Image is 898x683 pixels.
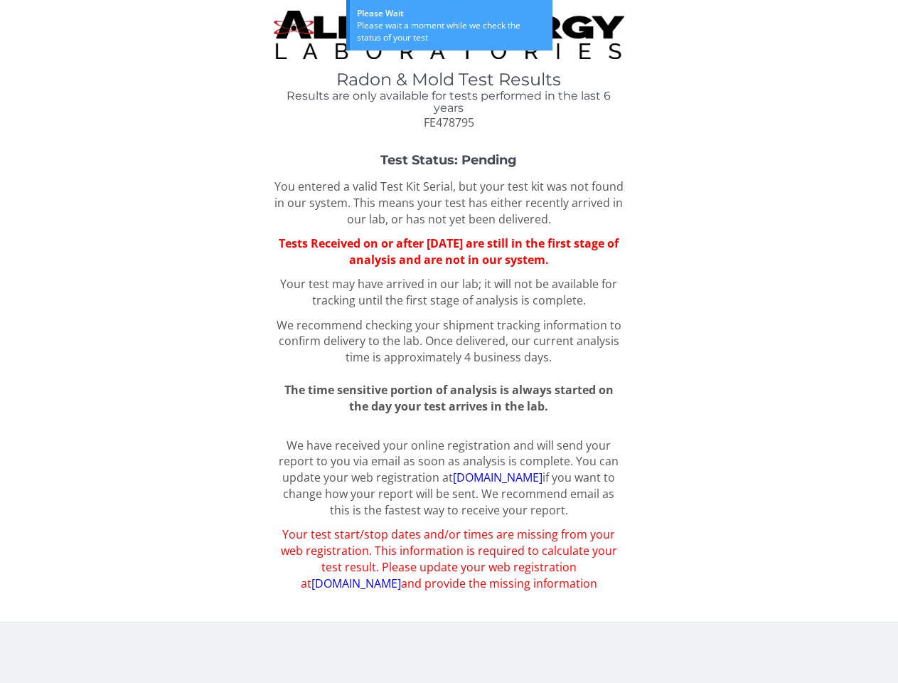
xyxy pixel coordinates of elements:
p: We have received your online registration and will send your report to you via email as soon as a... [274,438,624,519]
a: [DOMAIN_NAME] [453,470,542,485]
strong: Test Status: Pending [380,152,517,168]
div: Please wait a moment while we check the status of your test [357,19,545,43]
a: [DOMAIN_NAME] [311,576,401,591]
p: You entered a valid Test Kit Serial, but your test kit was not found in our system. This means yo... [274,179,624,228]
h1: Radon & Mold Test Results [274,70,624,89]
span: FE478795 [424,115,474,130]
span: Tests Received on or after [DATE] are still in the first stage of analysis and are not in our sys... [279,235,619,268]
img: TightCrop.jpg [274,11,624,59]
p: Your test may have arrived in our lab; it will not be available for tracking until the first stag... [274,276,624,309]
p: Your test start/stop dates and/or times are missing from your web registration. This information ... [274,526,624,591]
span: Once delivered, our current analysis time is approximately 4 business days. [346,333,619,365]
div: Please Wait [357,7,545,19]
h4: Results are only available for tests performed in the last 6 years [274,90,624,115]
span: We recommend checking your shipment tracking information to confirm delivery to the lab. [277,317,621,349]
span: The time sensitive portion of analysis is always started on the day your test arrives in the lab. [284,382,614,414]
